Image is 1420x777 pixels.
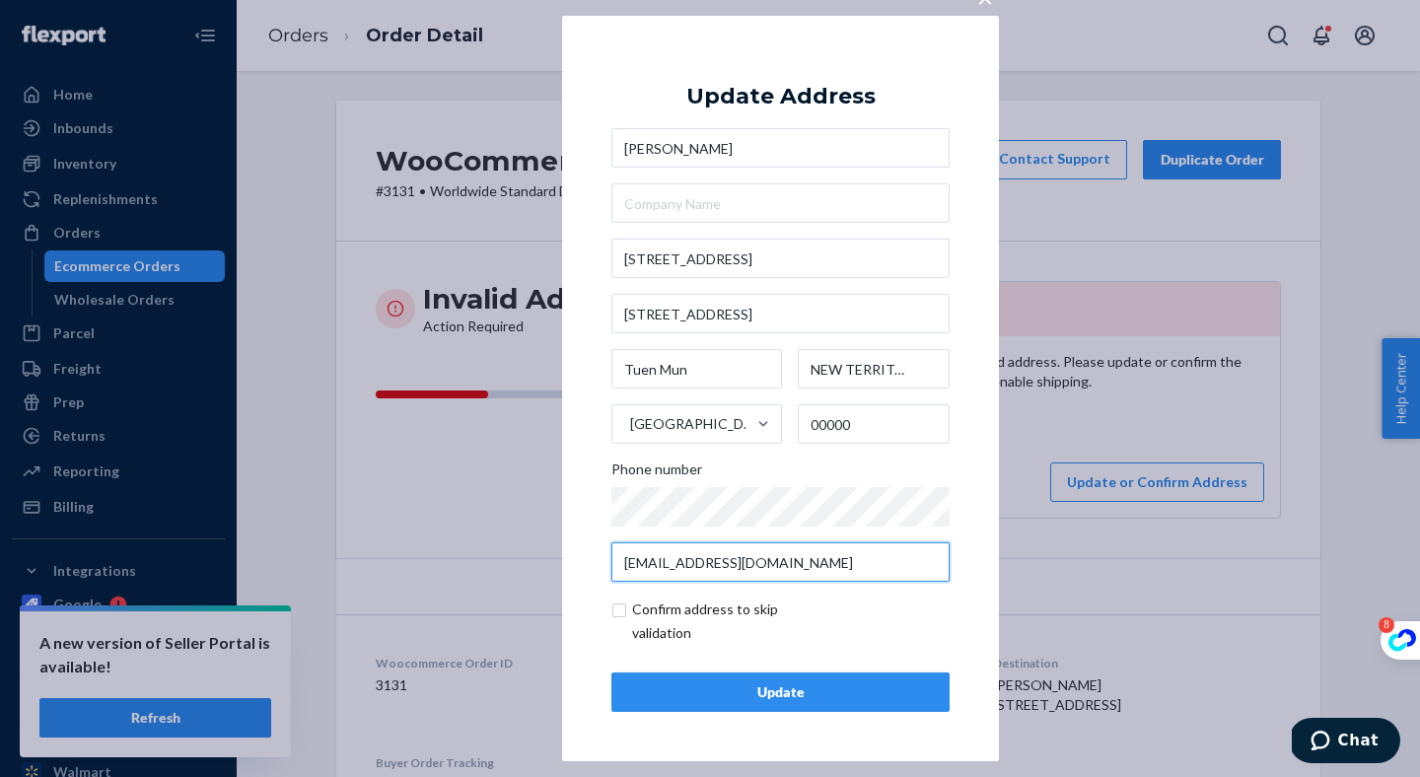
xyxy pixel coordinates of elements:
button: Update [611,672,950,712]
input: City [611,349,782,388]
input: ZIP Code [798,404,951,444]
input: Company Name [611,183,950,223]
input: Street Address 2 (Optional) [611,294,950,333]
input: First & Last Name [611,128,950,168]
input: Street Address [611,239,950,278]
input: State [798,349,951,388]
div: [GEOGRAPHIC_DATA] [630,414,755,434]
iframe: Abre un widget desde donde se puede chatear con uno de los agentes [1292,718,1400,767]
input: Email (Only Required for International) [611,542,950,582]
input: [GEOGRAPHIC_DATA] [628,404,630,444]
span: Phone number [611,459,702,487]
div: Update [628,682,933,702]
div: Update Address [686,85,876,108]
